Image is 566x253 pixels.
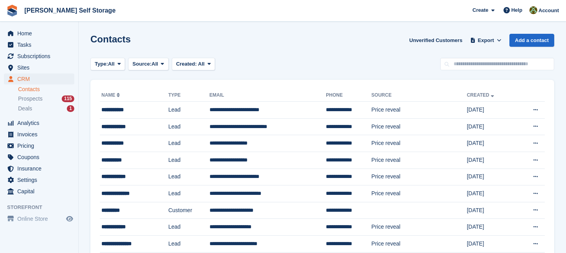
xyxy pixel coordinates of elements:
[371,235,467,252] td: Price reveal
[371,169,467,185] td: Price reveal
[467,118,516,135] td: [DATE]
[17,39,64,50] span: Tasks
[509,34,554,47] a: Add a contact
[168,219,209,236] td: Lead
[6,5,18,16] img: stora-icon-8386f47178a22dfd0bd8f6a31ec36ba5ce8667c1dd55bd0f319d3a0aa187defe.svg
[17,62,64,73] span: Sites
[168,118,209,135] td: Lead
[326,89,371,102] th: Phone
[4,51,74,62] a: menu
[371,89,467,102] th: Source
[4,174,74,185] a: menu
[17,28,64,39] span: Home
[18,95,42,103] span: Prospects
[538,7,559,15] span: Account
[4,39,74,50] a: menu
[371,219,467,236] td: Price reveal
[17,117,64,128] span: Analytics
[209,89,326,102] th: Email
[4,186,74,197] a: menu
[4,117,74,128] a: menu
[529,6,537,14] img: Karl
[95,60,108,68] span: Type:
[198,61,205,67] span: All
[17,163,64,174] span: Insurance
[168,152,209,169] td: Lead
[371,185,467,202] td: Price reveal
[467,185,516,202] td: [DATE]
[168,235,209,252] td: Lead
[371,118,467,135] td: Price reveal
[4,28,74,39] a: menu
[467,169,516,185] td: [DATE]
[4,152,74,163] a: menu
[371,135,467,152] td: Price reveal
[90,58,125,71] button: Type: All
[168,202,209,219] td: Customer
[62,95,74,102] div: 115
[67,105,74,112] div: 1
[467,235,516,252] td: [DATE]
[90,34,131,44] h1: Contacts
[108,60,115,68] span: All
[467,219,516,236] td: [DATE]
[168,135,209,152] td: Lead
[18,104,74,113] a: Deals 1
[21,4,119,17] a: [PERSON_NAME] Self Storage
[168,89,209,102] th: Type
[17,51,64,62] span: Subscriptions
[511,6,522,14] span: Help
[467,92,496,98] a: Created
[176,61,197,67] span: Created:
[65,214,74,224] a: Preview store
[371,102,467,119] td: Price reveal
[168,185,209,202] td: Lead
[7,203,78,211] span: Storefront
[17,140,64,151] span: Pricing
[17,152,64,163] span: Coupons
[18,86,74,93] a: Contacts
[132,60,151,68] span: Source:
[172,58,215,71] button: Created: All
[4,163,74,174] a: menu
[406,34,465,47] a: Unverified Customers
[4,213,74,224] a: menu
[371,152,467,169] td: Price reveal
[168,102,209,119] td: Lead
[469,34,503,47] button: Export
[18,95,74,103] a: Prospects 115
[101,92,121,98] a: Name
[467,152,516,169] td: [DATE]
[128,58,169,71] button: Source: All
[17,174,64,185] span: Settings
[4,140,74,151] a: menu
[4,73,74,84] a: menu
[467,135,516,152] td: [DATE]
[4,129,74,140] a: menu
[18,105,32,112] span: Deals
[17,73,64,84] span: CRM
[478,37,494,44] span: Export
[472,6,488,14] span: Create
[17,129,64,140] span: Invoices
[4,62,74,73] a: menu
[17,213,64,224] span: Online Store
[152,60,158,68] span: All
[17,186,64,197] span: Capital
[467,202,516,219] td: [DATE]
[168,169,209,185] td: Lead
[467,102,516,119] td: [DATE]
